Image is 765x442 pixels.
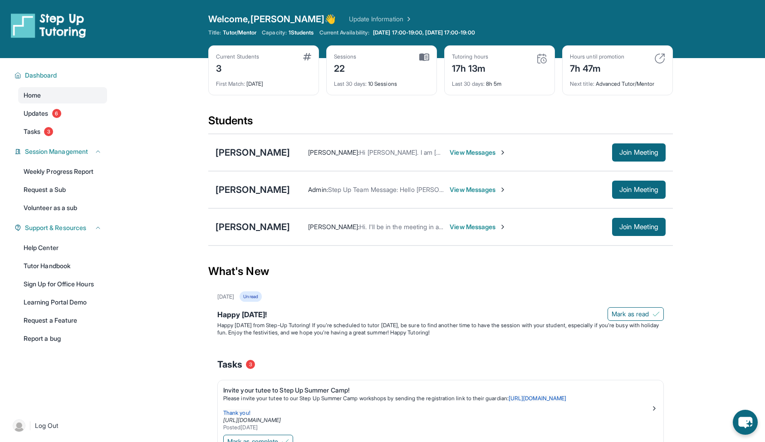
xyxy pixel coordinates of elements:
[452,53,488,60] div: Tutoring hours
[334,60,357,75] div: 22
[52,109,61,118] span: 6
[216,221,290,233] div: [PERSON_NAME]
[349,15,412,24] a: Update Information
[9,416,107,436] a: |Log Out
[217,309,664,322] div: Happy [DATE]!
[223,424,651,431] div: Posted [DATE]
[246,360,255,369] span: 3
[18,105,107,122] a: Updates6
[654,53,665,64] img: card
[608,307,664,321] button: Mark as read
[612,309,649,319] span: Mark as read
[11,13,86,38] img: logo
[373,29,475,36] span: [DATE] 17:00-19:00, [DATE] 17:00-19:00
[499,149,506,156] img: Chevron-Right
[612,218,666,236] button: Join Meeting
[570,60,624,75] div: 7h 47m
[208,29,221,36] span: Title:
[536,53,547,64] img: card
[217,322,664,336] p: Happy [DATE] from Step-Up Tutoring! If you're scheduled to tutor [DATE], be sure to find another ...
[216,53,259,60] div: Current Students
[18,87,107,103] a: Home
[25,147,88,156] span: Session Management
[223,417,281,423] a: [URL][DOMAIN_NAME]
[25,223,86,232] span: Support & Resources
[371,29,477,36] a: [DATE] 17:00-19:00, [DATE] 17:00-19:00
[619,187,658,192] span: Join Meeting
[308,148,359,156] span: [PERSON_NAME] :
[334,53,357,60] div: Sessions
[24,109,49,118] span: Updates
[570,75,665,88] div: Advanced Tutor/Mentor
[334,75,429,88] div: 10 Sessions
[21,223,102,232] button: Support & Resources
[208,13,336,25] span: Welcome, [PERSON_NAME] 👋
[216,75,311,88] div: [DATE]
[24,91,41,100] span: Home
[21,147,102,156] button: Session Management
[18,163,107,180] a: Weekly Progress Report
[319,29,369,36] span: Current Availability:
[208,113,673,133] div: Students
[308,186,328,193] span: Admin :
[450,148,506,157] span: View Messages
[21,71,102,80] button: Dashboard
[619,150,658,155] span: Join Meeting
[499,223,506,231] img: Chevron-Right
[217,293,234,300] div: [DATE]
[612,181,666,199] button: Join Meeting
[218,380,663,433] a: Invite your tutee to Step Up Summer Camp!Please invite your tutee to our Step Up Summer Camp work...
[18,182,107,198] a: Request a Sub
[18,276,107,292] a: Sign Up for Office Hours
[619,224,658,230] span: Join Meeting
[570,80,594,87] span: Next title :
[18,200,107,216] a: Volunteer as a sub
[570,53,624,60] div: Hours until promotion
[216,60,259,75] div: 3
[29,420,31,431] span: |
[450,222,506,231] span: View Messages
[216,80,245,87] span: First Match :
[334,80,367,87] span: Last 30 days :
[303,53,311,60] img: card
[217,358,242,371] span: Tasks
[499,186,506,193] img: Chevron-Right
[450,185,506,194] span: View Messages
[419,53,429,61] img: card
[18,258,107,274] a: Tutor Handbook
[403,15,412,24] img: Chevron Right
[240,291,261,302] div: Unread
[216,146,290,159] div: [PERSON_NAME]
[18,240,107,256] a: Help Center
[452,80,485,87] span: Last 30 days :
[25,71,57,80] span: Dashboard
[612,143,666,162] button: Join Meeting
[289,29,314,36] span: 1 Students
[44,127,53,136] span: 3
[262,29,287,36] span: Capacity:
[308,223,359,231] span: [PERSON_NAME] :
[208,251,673,291] div: What's New
[216,183,290,196] div: [PERSON_NAME]
[223,29,256,36] span: Tutor/Mentor
[452,75,547,88] div: 8h 5m
[359,223,451,231] span: Hi. I'll be in the meeting in a min
[223,409,250,416] span: Thank you!
[13,419,25,432] img: user-img
[18,312,107,329] a: Request a Feature
[35,421,59,430] span: Log Out
[18,294,107,310] a: Learning Portal Demo
[18,330,107,347] a: Report a bug
[509,395,566,402] a: [URL][DOMAIN_NAME]
[223,395,651,402] p: Please invite your tutee to our Step Up Summer Camp workshops by sending the registration link to...
[18,123,107,140] a: Tasks3
[24,127,40,136] span: Tasks
[652,310,660,318] img: Mark as read
[223,386,651,395] div: Invite your tutee to Step Up Summer Camp!
[452,60,488,75] div: 17h 13m
[733,410,758,435] button: chat-button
